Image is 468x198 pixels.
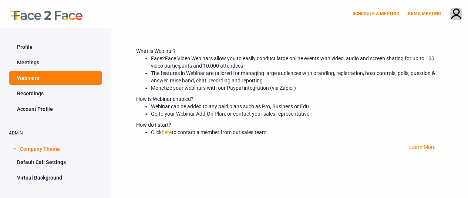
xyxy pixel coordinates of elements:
[136,95,443,103] p: How is Webinar enabled?
[151,110,443,117] li: Go to your Webinar Add-On Plan, or contact your sales representative
[162,129,172,135] a: here
[407,11,441,16] a: JOIN A MEETING
[9,71,102,85] a: Webinars
[9,102,102,116] a: Account Profile
[11,148,18,150] span: >
[151,55,443,69] li: Face2Face Video Webinars allow you to easily conduct large online events with video, audio and sc...
[9,86,102,100] a: Recordings
[409,144,435,150] a: Learn More
[136,121,443,129] p: How do I start?
[151,129,443,136] li: Click to contact a member from our sales team.
[9,155,102,169] a: Default Call Settings
[9,40,102,54] a: Profile
[151,69,443,84] li: The features in Webinar are tailored for managing large audiences with branding, registration, ho...
[136,47,443,55] p: What is Webinar?
[151,103,443,110] li: Webinar can be added to any paid plans such as Pro, Business or Edu
[9,131,102,136] h2: ADMIN
[151,84,443,92] li: Monetize your webinars with our Paypal integration (via Zapier)
[451,8,462,21] img: avatar.710606db.png
[353,11,399,16] a: SCHEDULE A MEETING
[9,171,102,185] a: Virtual Background
[20,141,60,155] span: Company Theme
[9,55,102,69] a: Meetings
